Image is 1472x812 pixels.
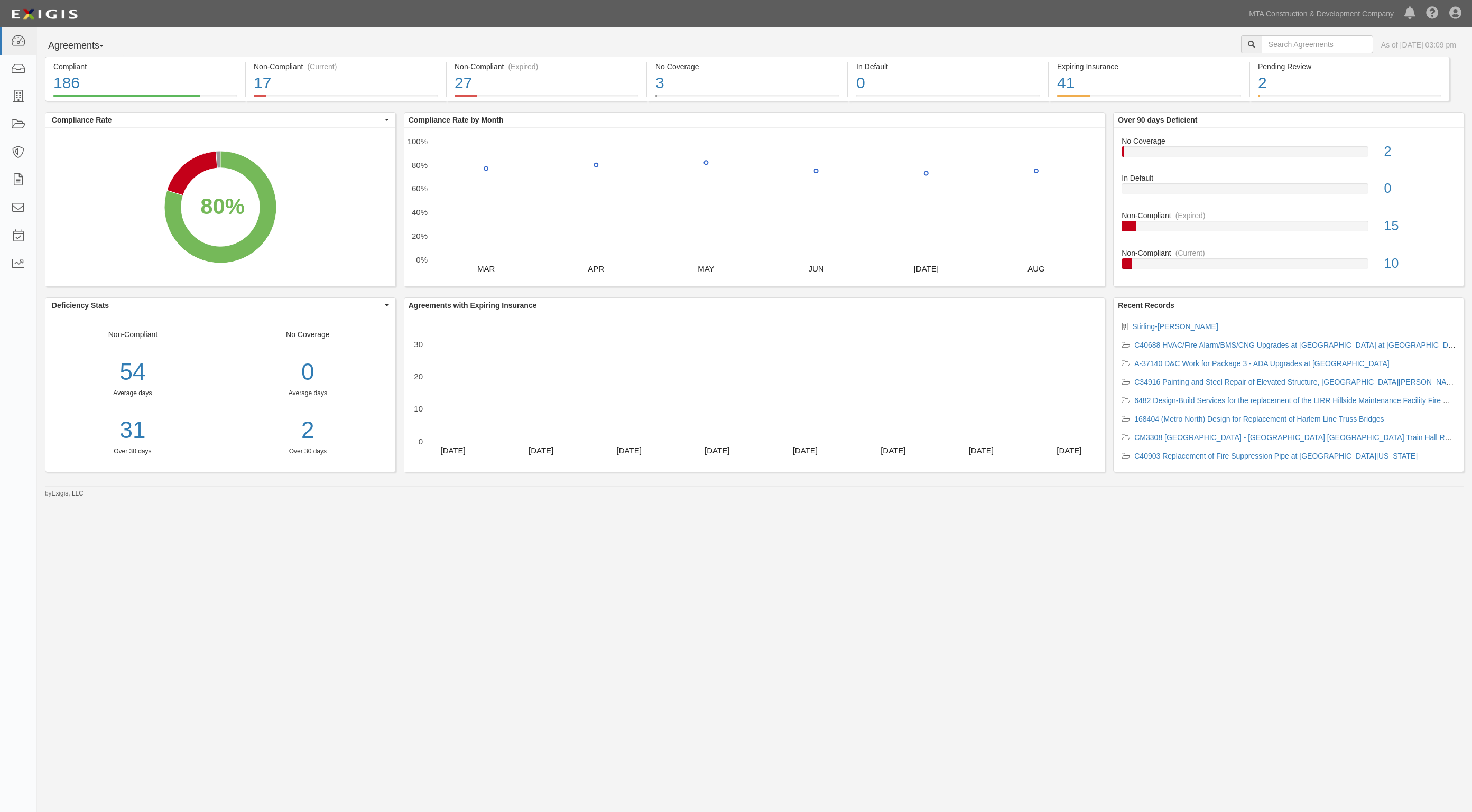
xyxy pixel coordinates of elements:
b: Recent Records [1118,301,1174,310]
text: 20 [414,372,423,381]
div: Non-Compliant [45,329,220,456]
div: 186 [53,72,237,95]
text: 80% [412,160,428,169]
button: Compliance Rate [45,113,395,127]
text: JUN [808,264,823,273]
div: No Coverage [1114,136,1464,146]
text: 10 [414,404,423,413]
div: (Current) [1175,248,1205,258]
a: Non-Compliant(Expired)27 [447,95,646,103]
a: C40903 Replacement of Fire Suppression Pipe at [GEOGRAPHIC_DATA][US_STATE] [1134,452,1418,460]
div: Average days [45,389,220,398]
div: 2 [1258,72,1441,95]
div: Expiring Insurance [1057,61,1241,72]
div: Over 30 days [45,447,220,456]
text: MAY [698,264,714,273]
i: Help Center - Complianz [1426,7,1439,20]
text: 60% [412,184,428,193]
text: AUG [1027,264,1045,273]
div: In Default [1114,173,1464,183]
div: 0 [1376,179,1464,198]
span: Deficiency Stats [52,300,382,311]
div: 27 [455,72,638,95]
a: In Default0 [1122,173,1456,210]
div: 3 [655,72,839,95]
text: [DATE] [616,445,641,454]
a: Expiring Insurance41 [1049,95,1249,103]
text: [DATE] [529,445,553,454]
div: (Current) [307,61,337,72]
div: 41 [1057,72,1241,95]
a: Pending Review2 [1250,95,1450,103]
b: Compliance Rate by Month [409,116,504,124]
svg: A chart. [404,128,1105,286]
div: 80% [200,191,245,222]
div: Non-Compliant (Expired) [455,61,638,72]
button: Deficiency Stats [45,298,395,313]
a: MTA Construction & Development Company [1244,3,1399,24]
div: (Expired) [1175,210,1206,221]
text: [DATE] [913,264,938,273]
text: APR [588,264,604,273]
b: Agreements with Expiring Insurance [409,301,537,310]
div: 17 [254,72,438,95]
div: 0 [856,72,1040,95]
svg: A chart. [404,313,1105,472]
div: 10 [1376,254,1464,273]
div: Non-Compliant [1114,210,1464,221]
a: Non-Compliant(Current)17 [246,95,446,103]
text: [DATE] [792,445,817,454]
div: 54 [45,356,220,389]
a: A-37140 D&C Work for Package 3 - ADA Upgrades at [GEOGRAPHIC_DATA] [1134,359,1389,368]
div: 15 [1376,217,1464,236]
a: No Coverage3 [647,95,847,103]
div: Over 30 days [228,447,387,456]
text: 0 [418,436,422,445]
span: Compliance Rate [52,115,382,125]
a: 2 [228,414,387,447]
a: Non-Compliant(Current)10 [1122,248,1456,277]
button: Agreements [45,35,124,57]
text: [DATE] [440,445,465,454]
b: Over 90 days Deficient [1118,116,1197,124]
a: 31 [45,414,220,447]
div: 0 [228,356,387,389]
div: 2 [1376,142,1464,161]
a: Compliant186 [45,95,245,103]
div: Pending Review [1258,61,1441,72]
text: 40% [412,208,428,217]
text: 100% [407,136,427,145]
text: 0% [416,255,428,264]
div: No Coverage [655,61,839,72]
small: by [45,489,84,498]
div: In Default [856,61,1040,72]
a: No Coverage2 [1122,136,1456,173]
text: [DATE] [1057,445,1081,454]
text: MAR [477,264,495,273]
div: No Coverage [220,329,395,456]
div: (Expired) [508,61,538,72]
div: Average days [228,389,387,398]
div: Compliant [53,61,237,72]
a: Stirling-[PERSON_NAME] [1132,322,1218,331]
text: [DATE] [705,445,729,454]
input: Search Agreements [1262,35,1373,53]
text: [DATE] [968,445,993,454]
a: Exigis, LLC [52,490,84,497]
a: Non-Compliant(Expired)15 [1122,210,1456,248]
text: [DATE] [881,445,905,454]
a: 168404 (Metro North) Design for Replacement of Harlem Line Truss Bridges [1134,415,1384,423]
div: Non-Compliant (Current) [254,61,438,72]
text: 30 [414,339,423,348]
div: As of [DATE] 03:09 pm [1381,40,1456,50]
img: logo-5460c22ac91f19d4615b14bd174203de0afe785f0fc80cf4dbbc73dc1793850b.png [8,5,81,24]
a: In Default0 [848,95,1048,103]
div: Non-Compliant [1114,248,1464,258]
text: 20% [412,231,428,240]
svg: A chart. [45,128,395,286]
